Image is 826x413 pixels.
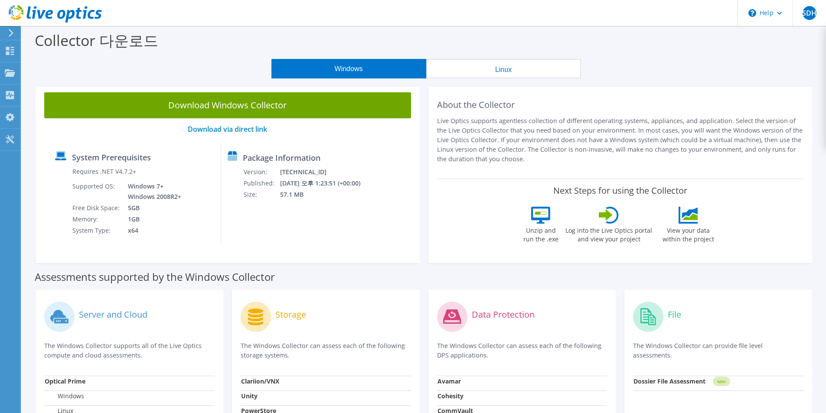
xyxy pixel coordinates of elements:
[280,178,372,189] td: [DATE] 오후 1:23:51 (+00:00)
[437,341,607,360] p: The Windows Collector can assess each of the following DPS applications.
[35,30,158,50] label: Collector 다운로드
[188,124,267,134] a: Download via direct link
[280,189,372,200] td: 57.1 MB
[275,310,306,319] label: Storage
[72,167,136,176] label: Requires .NET V4.7.2+
[121,181,183,202] td: Windows 7+ Windows 2008R2+
[72,202,121,214] td: Free Disk Space:
[45,392,84,400] label: Windows
[803,6,816,20] span: SDH
[437,100,804,110] h2: About the Collector
[44,92,411,118] a: Download Windows Collector
[45,377,85,385] strong: Optical Prime
[437,392,464,400] strong: Cohesity
[35,273,275,281] label: Assessments supported by the Windows Collector
[243,153,320,162] label: Package Information
[243,178,279,189] td: Published:
[121,225,183,236] td: x64
[633,377,705,385] strong: Dossier File Assessment
[437,377,461,385] strong: Avamar
[280,166,372,178] td: [TECHNICAL_ID]
[241,377,279,385] strong: Clariion/VNX
[121,202,183,214] td: 5GB
[472,310,535,319] label: Data Protection
[79,310,147,319] label: Server and Cloud
[241,392,258,400] strong: Unity
[72,181,121,202] td: Supported OS:
[633,341,803,360] p: The Windows Collector can provide file level assessments.
[717,379,726,384] tspan: NEW!
[243,189,279,200] td: Size:
[521,224,561,244] label: Unzip and run the .exe
[44,341,215,360] p: The Windows Collector supports all of the Live Optics compute and cloud assessments.
[565,224,653,244] label: Log into the Live Optics portal and view your project
[426,59,581,78] button: Linux
[437,116,804,164] p: Live Optics supports agentless collection of different operating systems, appliances, and applica...
[72,153,151,162] label: System Prerequisites
[72,225,121,236] td: System Type:
[121,214,183,225] td: 1GB
[748,9,756,17] svg: \n
[657,224,719,244] label: View your data within the project
[72,214,121,225] td: Memory:
[271,59,426,78] button: Windows
[553,185,687,196] label: Next Steps for using the Collector
[243,166,279,178] td: Version:
[241,341,411,360] p: The Windows Collector can assess each of the following storage systems.
[668,310,681,319] label: File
